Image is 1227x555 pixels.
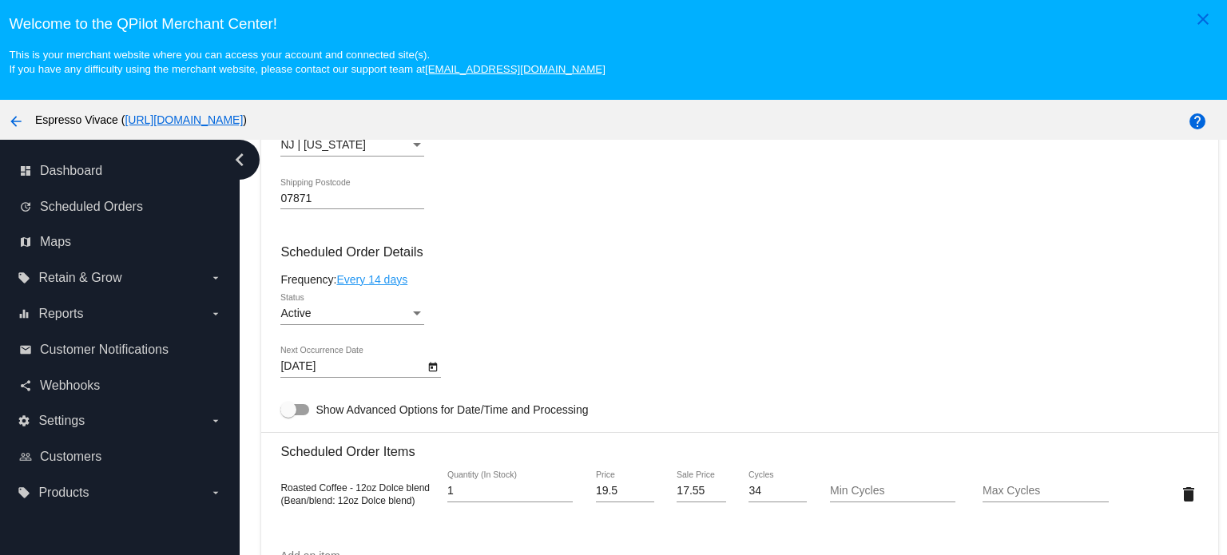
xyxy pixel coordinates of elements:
mat-icon: arrow_back [6,112,26,131]
input: Quantity (In Stock) [447,485,573,498]
input: Min Cycles [830,485,955,498]
button: Open calendar [424,358,441,375]
a: people_outline Customers [19,444,222,470]
a: update Scheduled Orders [19,194,222,220]
input: Cycles [749,485,807,498]
a: [EMAIL_ADDRESS][DOMAIN_NAME] [425,63,606,75]
span: Customer Notifications [40,343,169,357]
mat-select: Status [280,307,424,320]
span: Roasted Coffee - 12oz Dolce blend (Bean/blend: 12oz Dolce blend) [280,482,430,506]
mat-icon: help [1188,112,1207,131]
div: Frequency: [280,273,1198,286]
mat-icon: delete [1179,485,1198,504]
i: update [19,200,32,213]
i: chevron_left [227,147,252,172]
i: arrow_drop_down [209,486,222,499]
a: Every 14 days [336,273,407,286]
i: dashboard [19,165,32,177]
span: Dashboard [40,164,102,178]
mat-select: Shipping State [280,139,424,152]
span: NJ | [US_STATE] [280,138,366,151]
i: arrow_drop_down [209,414,222,427]
span: Webhooks [40,379,100,393]
i: email [19,343,32,356]
i: local_offer [18,272,30,284]
a: [URL][DOMAIN_NAME] [125,113,243,126]
span: Active [280,307,311,319]
span: Settings [38,414,85,428]
span: Espresso Vivace ( ) [35,113,247,126]
span: Products [38,486,89,500]
span: Maps [40,235,71,249]
span: Customers [40,450,101,464]
span: Show Advanced Options for Date/Time and Processing [316,402,588,418]
i: settings [18,414,30,427]
h3: Scheduled Order Details [280,244,1198,260]
input: Sale Price [677,485,725,498]
i: people_outline [19,450,32,463]
i: local_offer [18,486,30,499]
i: arrow_drop_down [209,307,222,320]
a: map Maps [19,229,222,255]
a: share Webhooks [19,373,222,398]
a: email Customer Notifications [19,337,222,363]
span: Retain & Grow [38,271,121,285]
span: Scheduled Orders [40,200,143,214]
span: Reports [38,307,83,321]
i: share [19,379,32,392]
i: map [19,236,32,248]
i: arrow_drop_down [209,272,222,284]
small: This is your merchant website where you can access your account and connected site(s). If you hav... [9,49,605,75]
input: Price [596,485,654,498]
input: Shipping Postcode [280,192,424,205]
a: dashboard Dashboard [19,158,222,184]
input: Next Occurrence Date [280,360,424,373]
h3: Scheduled Order Items [280,432,1198,459]
input: Max Cycles [983,485,1108,498]
mat-icon: close [1193,10,1213,29]
i: equalizer [18,307,30,320]
h3: Welcome to the QPilot Merchant Center! [9,15,1217,33]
